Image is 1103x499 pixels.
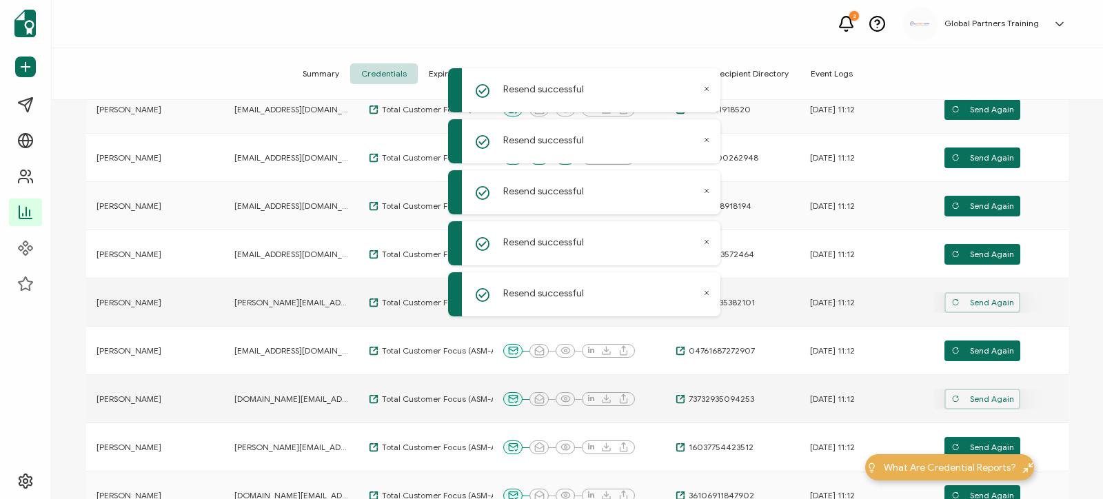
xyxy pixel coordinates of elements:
button: Send Again [944,196,1020,216]
span: Send Again [951,244,1014,265]
span: Send Again [951,437,1014,458]
span: [DOMAIN_NAME][EMAIL_ADDRESS][PERSON_NAME][DOMAIN_NAME] [234,394,352,405]
img: sertifier-logomark-colored.svg [14,10,36,37]
span: Total Customer Focus (ASM-AS-JPN-TE-25-01) [378,345,516,356]
iframe: Chat Widget [1034,433,1103,499]
span: [PERSON_NAME] [97,345,161,356]
a: 73732935094253 [676,394,754,405]
p: Resend successful [503,184,584,198]
span: [PERSON_NAME] [97,297,161,308]
span: Event Logs [800,63,864,84]
span: [DATE] 11:12 [810,297,855,308]
span: Expiry Reminders [418,63,507,84]
span: [DATE] 11:12 [810,152,855,163]
span: Send Again [951,389,1014,409]
span: [PERSON_NAME] [97,442,161,453]
button: Send Again [944,147,1020,168]
span: Recipient Directory [704,63,800,84]
span: [DATE] 11:12 [810,249,855,260]
span: [PERSON_NAME][EMAIL_ADDRESS][PERSON_NAME][DOMAIN_NAME] [234,297,352,308]
span: [PERSON_NAME] [97,201,161,212]
span: Total Customer Focus (ASM-AS-JPN-TE-25-01) [378,201,516,212]
button: Send Again [944,292,1020,313]
span: [DATE] 11:12 [810,442,855,453]
span: [DATE] 11:12 [810,104,855,115]
p: Resend successful [503,286,584,301]
button: Send Again [944,437,1020,458]
span: Total Customer Focus (ASM-AS-JPN-TE-25-01) [378,394,516,405]
span: 16037754423512 [685,442,753,453]
span: [PERSON_NAME] [97,104,161,115]
p: Resend successful [503,133,584,147]
div: 2 [849,11,859,21]
span: [PERSON_NAME] [97,249,161,260]
a: 16037754423512 [676,442,753,453]
span: [PERSON_NAME] [97,152,161,163]
span: Send Again [951,99,1014,120]
p: Resend successful [503,235,584,250]
span: Total Customer Focus (ASM-AS-JPN-TE-25-01) [378,297,516,308]
span: [EMAIL_ADDRESS][DOMAIN_NAME] [234,201,352,212]
button: Send Again [944,340,1020,361]
h5: Global Partners Training [944,19,1039,28]
a: 04761687272907 [676,345,755,356]
span: [DATE] 11:12 [810,201,855,212]
button: Send Again [944,389,1020,409]
button: Send Again [944,244,1020,265]
span: Send Again [951,147,1014,168]
span: Send Again [951,340,1014,361]
span: What Are Credential Reports? [884,460,1016,475]
span: Send Again [951,292,1014,313]
span: [PERSON_NAME][EMAIL_ADDRESS][PERSON_NAME][DOMAIN_NAME] [234,442,352,453]
img: minimize-icon.svg [1023,462,1033,473]
span: [EMAIL_ADDRESS][DOMAIN_NAME] [234,104,352,115]
img: a67b0fc9-8215-4772-819c-d3ef58439fce.png [910,21,931,26]
span: Total Customer Focus (ASM-AS-JPN-TE-25-01) [378,249,516,260]
span: [EMAIL_ADDRESS][DOMAIN_NAME] [234,345,352,356]
span: Send Again [951,196,1014,216]
span: Total Customer Focus (ASM-AS-JPN-TE-25-01) [378,442,516,453]
span: [EMAIL_ADDRESS][DOMAIN_NAME] [234,249,352,260]
span: [PERSON_NAME] [97,394,161,405]
span: 04761687272907 [685,345,755,356]
span: [EMAIL_ADDRESS][DOMAIN_NAME] [234,152,352,163]
span: Total Customer Focus (ASM-AS-JPN-TE-25-01) [378,152,516,163]
span: Credentials [350,63,418,84]
span: [DATE] 11:12 [810,394,855,405]
span: Total Customer Focus (ASM-AS-JPN-TE-25-01) [378,104,516,115]
span: 73732935094253 [685,394,754,405]
span: Summary [292,63,350,84]
span: [DATE] 11:12 [810,345,855,356]
button: Send Again [944,99,1020,120]
p: Resend successful [503,82,584,96]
